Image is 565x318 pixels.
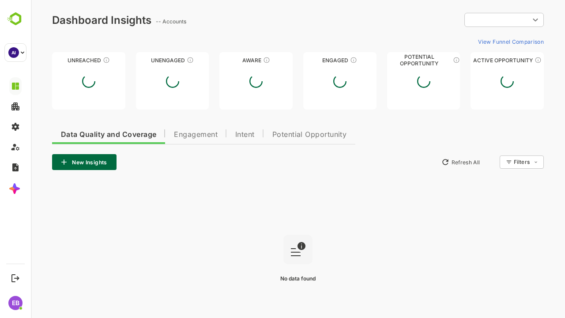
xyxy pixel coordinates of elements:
ag: -- Accounts [125,18,158,25]
button: Refresh All [407,155,453,169]
button: View Funnel Comparison [444,34,513,49]
div: These accounts are warm, further nurturing would qualify them to MQAs [319,57,326,64]
div: Engaged [272,57,346,64]
span: Data Quality and Coverage [30,131,125,138]
div: Unengaged [105,57,178,64]
img: BambooboxLogoMark.f1c84d78b4c51b1a7b5f700c9845e183.svg [4,11,27,27]
div: These accounts are MQAs and can be passed on to Inside Sales [422,57,429,64]
div: Aware [188,57,262,64]
div: Potential Opportunity [356,57,429,64]
div: AI [8,47,19,58]
div: ​ [433,12,513,28]
div: Filters [482,154,513,170]
div: Unreached [21,57,94,64]
span: No data found [249,275,285,282]
div: Dashboard Insights [21,14,121,26]
div: Active Opportunity [440,57,513,64]
div: These accounts have just entered the buying cycle and need further nurturing [232,57,239,64]
div: These accounts have not shown enough engagement and need nurturing [156,57,163,64]
div: These accounts have open opportunities which might be at any of the Sales Stages [504,57,511,64]
button: Logout [9,272,21,284]
div: EB [8,296,23,310]
span: Intent [204,131,224,138]
button: New Insights [21,154,86,170]
span: Potential Opportunity [241,131,316,138]
span: Engagement [143,131,187,138]
div: Filters [483,159,499,165]
div: These accounts have not been engaged with for a defined time period [72,57,79,64]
